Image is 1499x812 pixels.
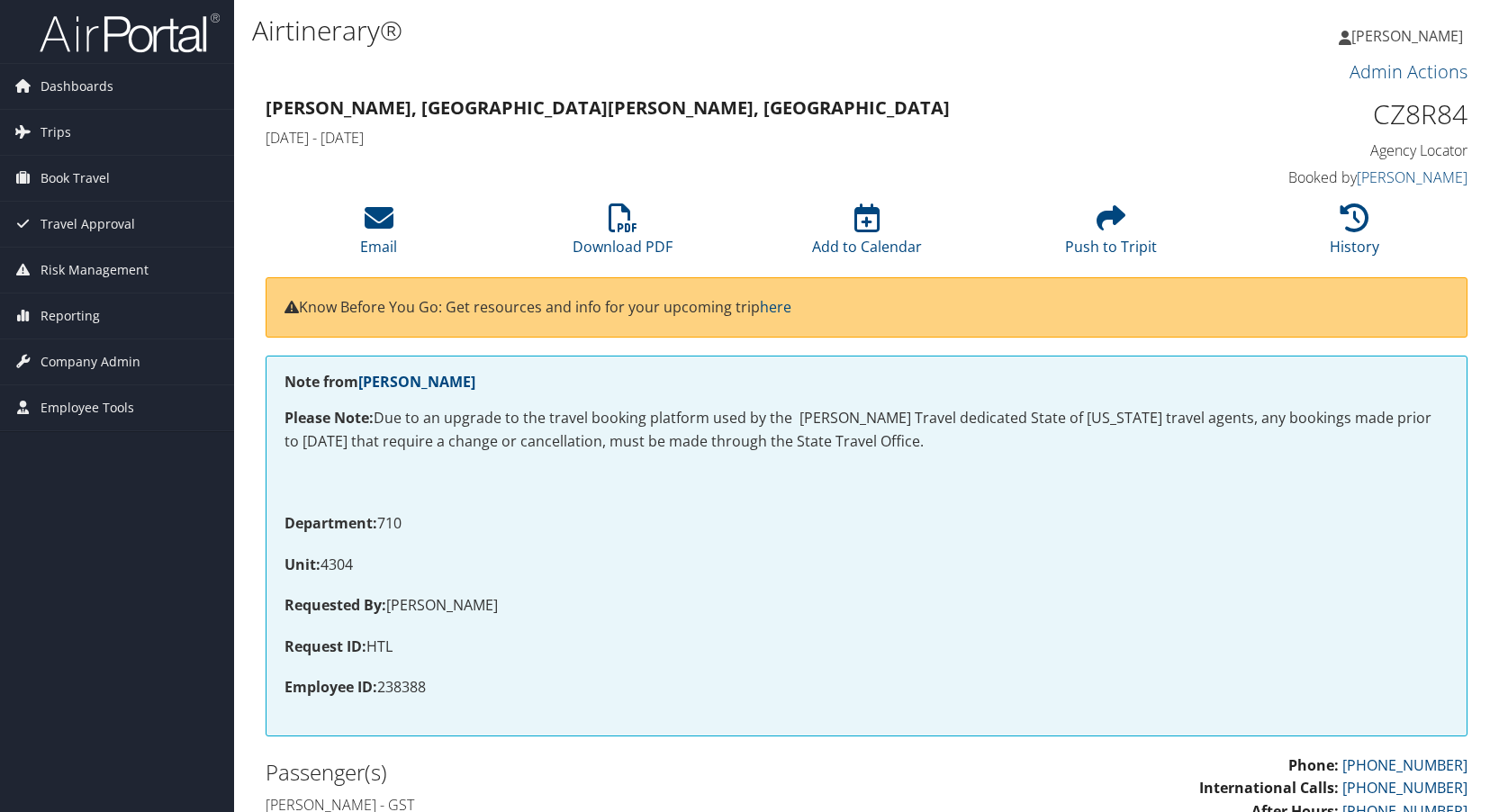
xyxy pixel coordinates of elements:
[40,12,220,54] img: airportal-logo.png
[284,594,1449,618] p: [PERSON_NAME]
[812,213,922,257] a: Add to Calendar
[284,407,1449,453] p: Due to an upgrade to the travel booking platform used by the [PERSON_NAME] Travel dedicated State...
[284,636,366,656] strong: Request ID:
[284,296,1449,320] p: Know Before You Go: Get resources and info for your upcoming trip
[284,636,1449,659] p: HTL
[358,372,475,392] a: [PERSON_NAME]
[41,156,110,201] span: Book Travel
[1351,26,1463,46] span: [PERSON_NAME]
[41,339,140,384] span: Company Admin
[284,513,377,533] strong: Department:
[360,213,397,257] a: Email
[1350,59,1467,84] a: Admin Actions
[284,554,1449,577] p: 4304
[284,408,374,428] strong: Please Note:
[284,372,475,392] strong: Note from
[284,595,386,615] strong: Requested By:
[41,385,134,430] span: Employee Tools
[266,757,853,788] h2: Passenger(s)
[41,248,149,293] span: Risk Management
[252,12,1071,50] h1: Airtinerary®
[1342,778,1467,798] a: [PHONE_NUMBER]
[266,95,950,120] strong: [PERSON_NAME], [GEOGRAPHIC_DATA] [PERSON_NAME], [GEOGRAPHIC_DATA]
[41,293,100,338] span: Reporting
[284,512,1449,536] p: 710
[284,677,377,697] strong: Employee ID:
[1357,167,1467,187] a: [PERSON_NAME]
[284,555,321,574] strong: Unit:
[760,297,791,317] a: here
[41,110,71,155] span: Trips
[1187,140,1467,160] h4: Agency Locator
[1330,213,1379,257] a: History
[284,676,1449,699] p: 238388
[41,202,135,247] span: Travel Approval
[1199,778,1339,798] strong: International Calls:
[266,128,1160,148] h4: [DATE] - [DATE]
[41,64,113,109] span: Dashboards
[1187,167,1467,187] h4: Booked by
[1065,213,1157,257] a: Push to Tripit
[573,213,673,257] a: Download PDF
[1342,755,1467,775] a: [PHONE_NUMBER]
[1288,755,1339,775] strong: Phone:
[1187,95,1467,133] h1: CZ8R84
[1339,9,1481,63] a: [PERSON_NAME]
